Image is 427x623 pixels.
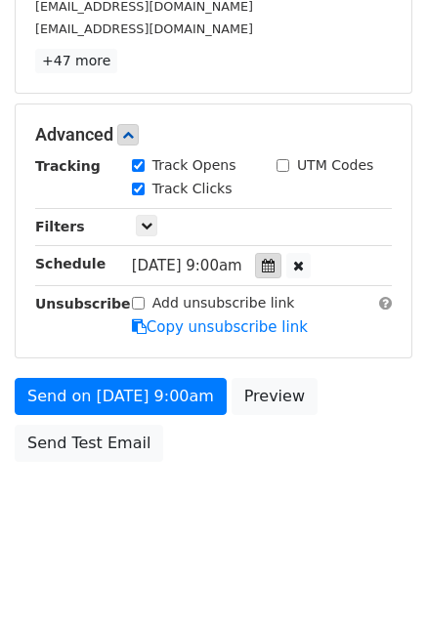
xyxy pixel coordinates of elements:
[297,155,373,176] label: UTM Codes
[132,318,308,336] a: Copy unsubscribe link
[15,425,163,462] a: Send Test Email
[152,179,233,199] label: Track Clicks
[152,155,236,176] label: Track Opens
[232,378,318,415] a: Preview
[35,296,131,311] strong: Unsubscribe
[15,378,227,415] a: Send on [DATE] 9:00am
[35,49,117,73] a: +47 more
[35,21,253,36] small: [EMAIL_ADDRESS][DOMAIN_NAME]
[35,256,106,271] strong: Schedule
[329,529,427,623] iframe: Chat Widget
[35,124,392,145] h5: Advanced
[35,219,85,234] strong: Filters
[132,257,242,274] span: [DATE] 9:00am
[35,158,101,174] strong: Tracking
[152,293,295,313] label: Add unsubscribe link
